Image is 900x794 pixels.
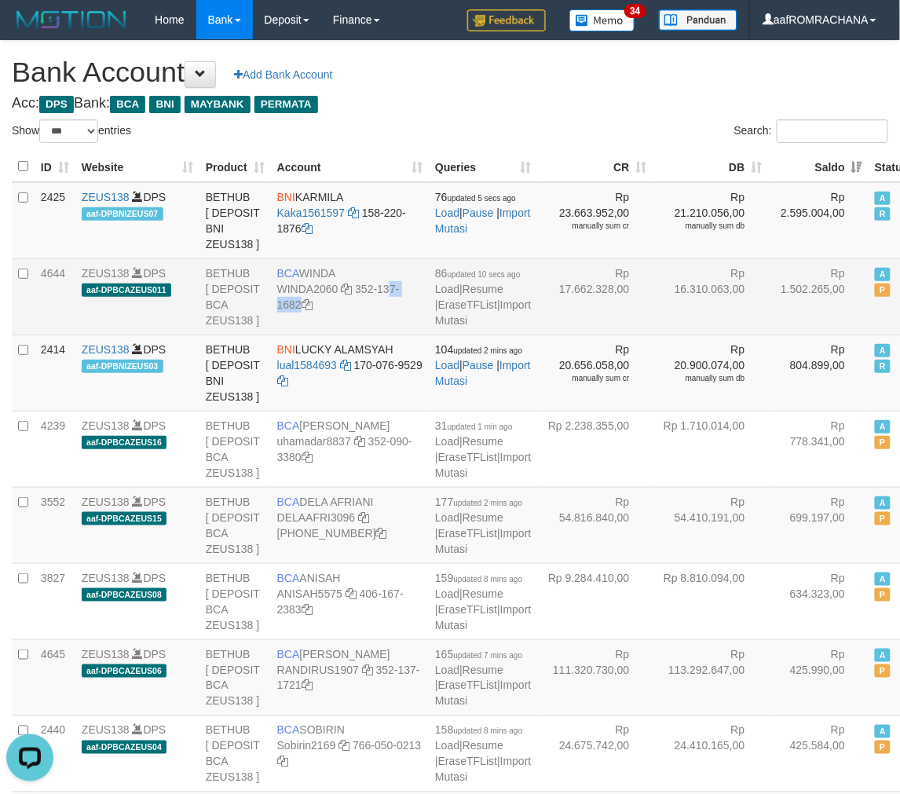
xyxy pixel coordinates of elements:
[35,563,75,639] td: 3827
[435,756,531,784] a: Import Mutasi
[277,359,337,371] a: lual1584693
[199,182,271,259] td: BETHUB [ DEPOSIT BNI ZEUS138 ]
[277,419,300,432] span: BCA
[435,343,522,356] span: 104
[875,664,891,678] span: Paused
[75,335,199,411] td: DPS
[277,283,338,295] a: WINDA2060
[199,563,271,639] td: BETHUB [ DEPOSIT BCA ZEUS138 ]
[277,572,300,584] span: BCA
[435,527,531,555] a: Import Mutasi
[82,360,163,373] span: aaf-DPBNIZEUS03
[875,207,891,221] span: Running
[435,191,516,203] span: 76
[82,496,130,508] a: ZEUS138
[435,419,531,479] span: | | |
[435,283,459,295] a: Load
[875,496,891,510] span: Active
[271,411,429,487] td: [PERSON_NAME] 352-090-3380
[454,346,523,355] span: updated 2 mins ago
[199,335,271,411] td: BETHUB [ DEPOSIT BNI ZEUS138 ]
[82,512,166,525] span: aaf-DPBCAZEUS15
[271,182,429,259] td: KARMILA 158-220-1876
[538,563,653,639] td: Rp 9.284.410,00
[277,343,295,356] span: BNI
[82,572,130,584] a: ZEUS138
[544,221,630,232] div: manually sum cr
[435,359,459,371] a: Load
[277,375,288,387] a: Copy 1700769529 to clipboard
[538,715,653,792] td: Rp 24.675.742,00
[35,152,75,182] th: ID: activate to sort column ascending
[660,373,745,384] div: manually sum db
[75,487,199,563] td: DPS
[35,335,75,411] td: 2414
[340,359,351,371] a: Copy lual1584693 to clipboard
[435,724,531,784] span: | | |
[438,298,497,311] a: EraseTFList
[875,284,891,297] span: Paused
[435,679,531,708] a: Import Mutasi
[438,679,497,692] a: EraseTFList
[82,741,166,754] span: aaf-DPBCAZEUS04
[346,587,357,600] a: Copy ANISAH5575 to clipboard
[302,451,313,463] a: Copy 3520903380 to clipboard
[653,182,769,259] td: Rp 21.210.056,00
[875,192,891,205] span: Active
[435,511,459,524] a: Load
[185,96,251,113] span: MAYBANK
[271,152,429,182] th: Account: activate to sort column ascending
[777,119,888,143] input: Search:
[338,740,349,752] a: Copy Sobirin2169 to clipboard
[435,603,531,631] a: Import Mutasi
[454,575,523,584] span: updated 8 mins ago
[769,563,869,639] td: Rp 634.323,00
[463,740,503,752] a: Resume
[12,96,888,112] h4: Acc: Bank:
[435,451,531,479] a: Import Mutasi
[435,572,522,584] span: 159
[769,411,869,487] td: Rp 778.341,00
[271,715,429,792] td: SOBIRIN 766-050-0213
[435,343,531,387] span: | |
[354,435,365,448] a: Copy uhamadar8837 to clipboard
[224,61,342,88] a: Add Bank Account
[277,511,356,524] a: DELAAFRI3096
[463,511,503,524] a: Resume
[75,715,199,792] td: DPS
[435,298,531,327] a: Import Mutasi
[199,715,271,792] td: BETHUB [ DEPOSIT BCA ZEUS138 ]
[463,587,503,600] a: Resume
[454,727,523,736] span: updated 8 mins ago
[39,96,74,113] span: DPS
[463,207,494,219] a: Pause
[82,419,130,432] a: ZEUS138
[35,715,75,792] td: 2440
[875,512,891,525] span: Paused
[75,639,199,715] td: DPS
[82,207,163,221] span: aaf-DPBNIZEUS07
[82,284,171,297] span: aaf-DPBCAZEUS011
[875,741,891,754] span: Paused
[653,563,769,639] td: Rp 8.810.094,00
[653,639,769,715] td: Rp 113.292.647,00
[653,411,769,487] td: Rp 1.710.014,00
[435,267,531,327] span: | | |
[435,572,531,631] span: | | |
[12,8,131,31] img: MOTION_logo.png
[302,603,313,616] a: Copy 4061672383 to clipboard
[199,258,271,335] td: BETHUB [ DEPOSIT BCA ZEUS138 ]
[75,182,199,259] td: DPS
[149,96,180,113] span: BNI
[435,724,522,737] span: 158
[538,411,653,487] td: Rp 2.238.355,00
[199,639,271,715] td: BETHUB [ DEPOSIT BCA ZEUS138 ]
[271,258,429,335] td: WINDA 352-137-1682
[875,436,891,449] span: Paused
[653,152,769,182] th: DB: activate to sort column ascending
[348,207,359,219] a: Copy Kaka1561597 to clipboard
[875,649,891,662] span: Active
[271,335,429,411] td: LUCKY ALAMSYAH 170-076-9529
[435,648,531,708] span: | | |
[769,487,869,563] td: Rp 699.197,00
